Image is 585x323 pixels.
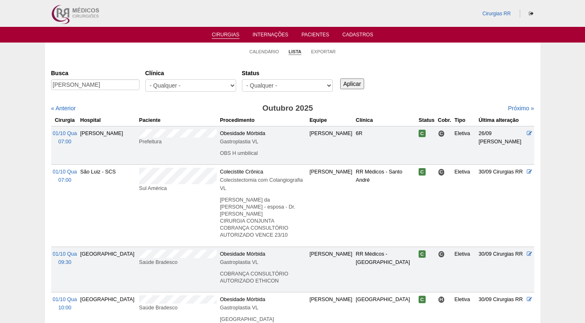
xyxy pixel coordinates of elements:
td: [GEOGRAPHIC_DATA] [78,247,137,292]
p: OBS H umbilical [220,150,306,157]
td: 6R [354,126,417,164]
a: 01/10 Qua 09:30 [53,251,77,265]
label: Status [242,69,333,77]
span: 07:00 [58,177,71,183]
td: Colecistite Crônica [218,165,308,247]
th: Última alteração [477,114,525,126]
div: Prefeitura [139,138,217,146]
td: 30/09 Cirurgias RR [477,247,525,292]
label: Clínica [145,69,236,77]
a: 01/10 Qua 07:00 [53,169,77,183]
span: Confirmada [419,250,426,258]
td: RR Médicos - [GEOGRAPHIC_DATA] [354,247,417,292]
a: Editar [527,297,532,302]
a: Próximo » [508,105,534,112]
p: COBRANÇA CONSULTÓRIO AUTORIZADO ETHICON [220,271,306,285]
i: Sair [529,11,533,16]
td: Eletiva [453,126,477,164]
input: Digite os termos que você deseja procurar. [51,79,140,90]
h3: Outubro 2025 [167,102,408,114]
td: [PERSON_NAME] [78,126,137,164]
span: 10:00 [58,305,71,311]
a: Exportar [311,49,336,55]
span: Confirmada [419,130,426,137]
th: Equipe [308,114,354,126]
div: Sul América [139,184,217,192]
th: Cirurgia [51,114,79,126]
td: RR Médicos - Santo André [354,165,417,247]
span: 01/10 Qua [53,169,77,175]
div: Colecistectomia com Colangiografia VL [220,176,306,192]
a: Pacientes [301,32,329,40]
a: « Anterior [51,105,76,112]
td: [PERSON_NAME] [308,247,354,292]
a: Editar [527,169,532,175]
a: Editar [527,251,532,257]
p: [PERSON_NAME] da [PERSON_NAME] - esposa - Dr. [PERSON_NAME] CIRURGIA CONJUNTA COBRANÇA CONSULTÓRI... [220,197,306,239]
th: Tipo [453,114,477,126]
span: Confirmada [419,296,426,303]
th: Procedimento [218,114,308,126]
span: 01/10 Qua [53,297,77,302]
div: Saúde Bradesco [139,258,217,266]
span: Consultório [438,169,445,176]
div: Gastroplastia VL [220,258,306,266]
th: Status [417,114,436,126]
td: Eletiva [453,165,477,247]
a: Lista [289,49,301,55]
td: 26/09 [PERSON_NAME] [477,126,525,164]
span: 07:00 [58,139,71,145]
span: 09:30 [58,259,71,265]
span: Hospital [438,296,445,303]
a: Cirurgias RR [482,11,511,17]
a: Cirurgias [212,32,239,39]
a: 01/10 Qua 10:00 [53,297,77,311]
td: [PERSON_NAME] [308,126,354,164]
input: Aplicar [340,78,365,89]
th: Clínica [354,114,417,126]
td: Obesidade Mórbida [218,247,308,292]
a: Internações [253,32,289,40]
a: 01/10 Qua 07:00 [53,131,77,145]
div: Gastroplastia VL [220,138,306,146]
th: Hospital [78,114,137,126]
th: Cobr. [436,114,453,126]
td: Eletiva [453,247,477,292]
th: Paciente [137,114,218,126]
td: 30/09 Cirurgias RR [477,165,525,247]
span: Consultório [438,251,445,258]
label: Busca [51,69,140,77]
a: Calendário [249,49,279,55]
div: Gastroplastia VL [220,304,306,312]
span: Confirmada [419,168,426,176]
a: Editar [527,131,532,136]
a: Cadastros [342,32,373,40]
span: 01/10 Qua [53,131,77,136]
span: 01/10 Qua [53,251,77,257]
div: Saúde Bradesco [139,304,217,312]
td: São Luiz - SCS [78,165,137,247]
span: Consultório [438,130,445,137]
td: Obesidade Mórbida [218,126,308,164]
td: [PERSON_NAME] [308,165,354,247]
